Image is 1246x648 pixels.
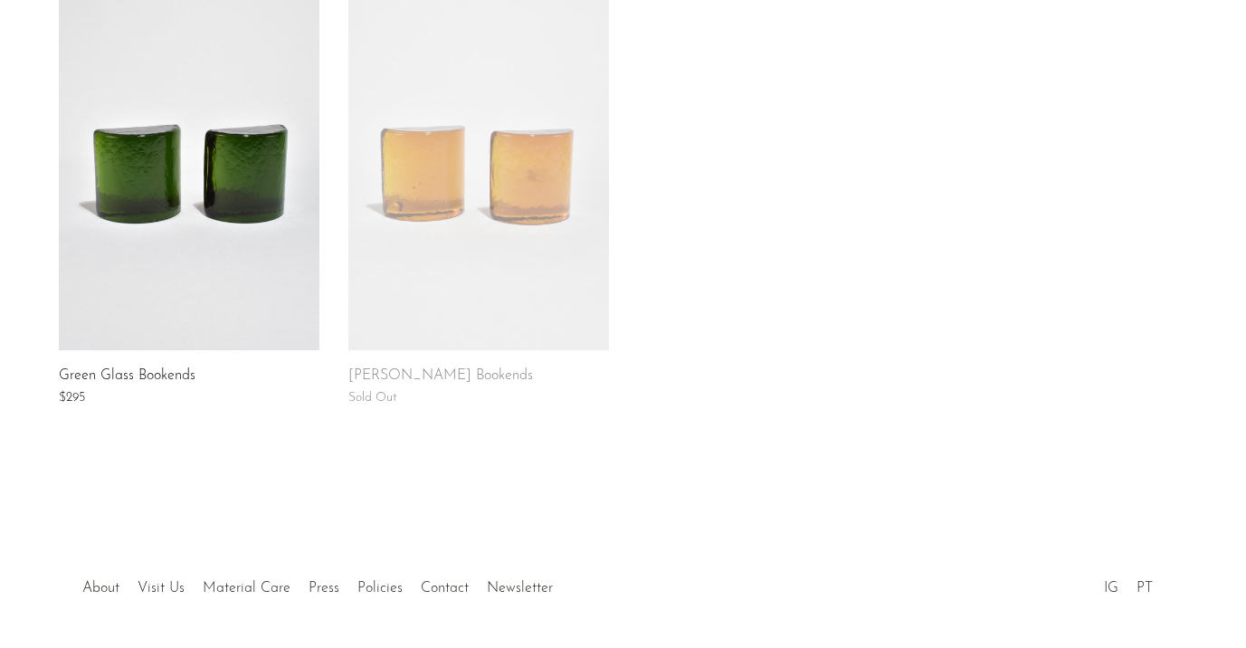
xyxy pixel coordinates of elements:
[138,581,185,596] a: Visit Us
[203,581,290,596] a: Material Care
[357,581,403,596] a: Policies
[1104,581,1118,596] a: IG
[1137,581,1153,596] a: PT
[59,391,85,405] span: $295
[348,368,533,385] a: [PERSON_NAME] Bookends
[421,581,469,596] a: Contact
[309,581,339,596] a: Press
[73,567,562,601] ul: Quick links
[59,368,195,385] a: Green Glass Bookends
[1095,567,1162,601] ul: Social Medias
[82,581,119,596] a: About
[348,391,397,405] span: Sold Out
